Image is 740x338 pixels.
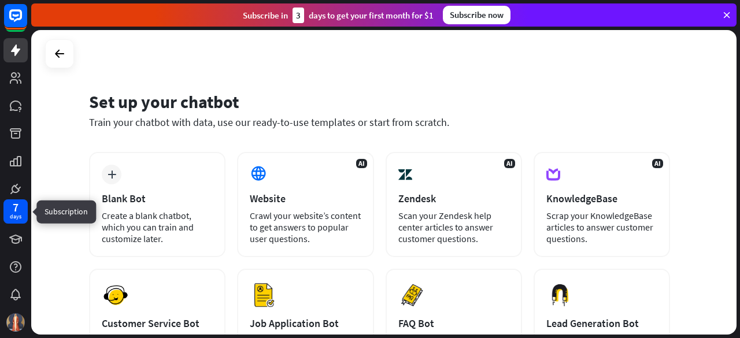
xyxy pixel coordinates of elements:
[652,159,663,168] span: AI
[546,317,657,330] div: Lead Generation Bot
[546,192,657,205] div: KnowledgeBase
[102,317,213,330] div: Customer Service Bot
[443,6,510,24] div: Subscribe now
[89,116,670,129] div: Train your chatbot with data, use our ready-to-use templates or start from scratch.
[398,317,509,330] div: FAQ Bot
[102,192,213,205] div: Blank Bot
[102,210,213,244] div: Create a blank chatbot, which you can train and customize later.
[398,192,509,205] div: Zendesk
[293,8,304,23] div: 3
[13,202,18,213] div: 7
[250,317,361,330] div: Job Application Bot
[546,210,657,244] div: Scrap your KnowledgeBase articles to answer customer questions.
[250,210,361,244] div: Crawl your website’s content to get answers to popular user questions.
[89,91,670,113] div: Set up your chatbot
[356,159,367,168] span: AI
[250,192,361,205] div: Website
[108,170,116,179] i: plus
[504,159,515,168] span: AI
[3,199,28,224] a: 7 days
[398,210,509,244] div: Scan your Zendesk help center articles to answer customer questions.
[10,213,21,221] div: days
[9,5,44,39] button: Open LiveChat chat widget
[243,8,434,23] div: Subscribe in days to get your first month for $1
